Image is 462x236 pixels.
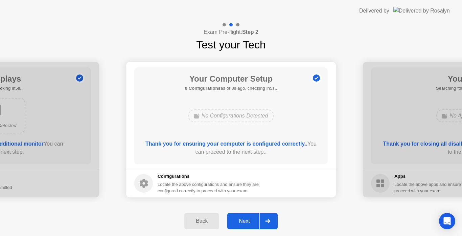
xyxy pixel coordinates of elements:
h5: as of 0s ago, checking in5s.. [185,85,277,92]
div: You can proceed to the next step.. [144,140,318,156]
h1: Your Computer Setup [185,73,277,85]
div: Delivered by [359,7,389,15]
h1: Test your Tech [196,37,266,53]
h5: Configurations [158,173,260,180]
h4: Exam Pre-flight: [204,28,258,36]
div: No Configurations Detected [188,109,274,122]
div: Open Intercom Messenger [439,213,455,229]
div: Locate the above configurations and ensure they are configured correctly to proceed with your exam. [158,181,260,194]
img: Delivered by Rosalyn [393,7,450,15]
b: Step 2 [242,29,258,35]
button: Next [227,213,278,229]
b: 0 Configurations [185,86,221,91]
button: Back [184,213,219,229]
div: Next [229,218,259,224]
b: Thank you for ensuring your computer is configured correctly.. [145,141,307,147]
div: Back [186,218,217,224]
